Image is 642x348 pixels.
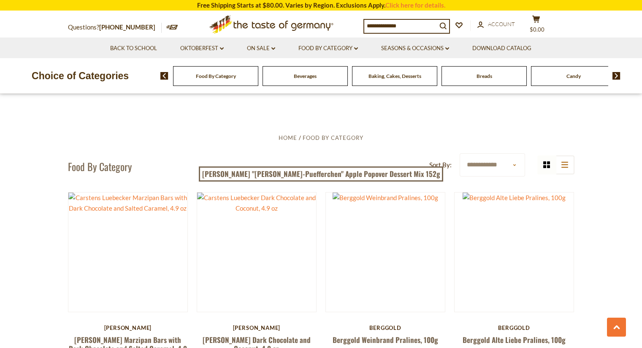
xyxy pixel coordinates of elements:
[279,134,297,141] a: Home
[385,1,445,9] a: Click here for details.
[68,22,162,33] p: Questions?
[68,160,132,173] h1: Food By Category
[488,21,515,27] span: Account
[429,160,452,170] label: Sort By:
[463,335,566,345] a: Berggold Alte Liebe Pralines, 100g
[612,72,620,80] img: next arrow
[160,72,168,80] img: previous arrow
[294,73,317,79] a: Beverages
[197,324,317,331] div: [PERSON_NAME]
[199,166,443,182] a: [PERSON_NAME] "[PERSON_NAME]-Puefferchen" Apple Popover Dessert Mix 152g
[68,193,188,214] img: Carstens Luebecker Marzipan Bars with Dark Chocolate and Salted Caramel, 4.9 oz
[566,73,581,79] a: Candy
[477,20,515,29] a: Account
[68,324,188,331] div: [PERSON_NAME]
[247,44,275,53] a: On Sale
[99,23,155,31] a: [PHONE_NUMBER]
[368,73,421,79] a: Baking, Cakes, Desserts
[530,26,544,33] span: $0.00
[333,335,438,345] a: Berggold Weinbrand Pralines, 100g
[197,193,317,214] img: Carstens Luebecker Dark Chocolate and Coconut, 4.9 oz
[180,44,224,53] a: Oktoberfest
[333,193,438,203] img: Berggold Weinbrand Pralines, 100g
[325,324,446,331] div: Berggold
[477,73,492,79] a: Breads
[196,73,236,79] a: Food By Category
[472,44,531,53] a: Download Catalog
[298,44,358,53] a: Food By Category
[303,134,363,141] a: Food By Category
[463,193,566,203] img: Berggold Alte Liebe Pralines, 100g
[524,15,549,36] button: $0.00
[381,44,449,53] a: Seasons & Occasions
[454,324,574,331] div: Berggold
[110,44,157,53] a: Back to School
